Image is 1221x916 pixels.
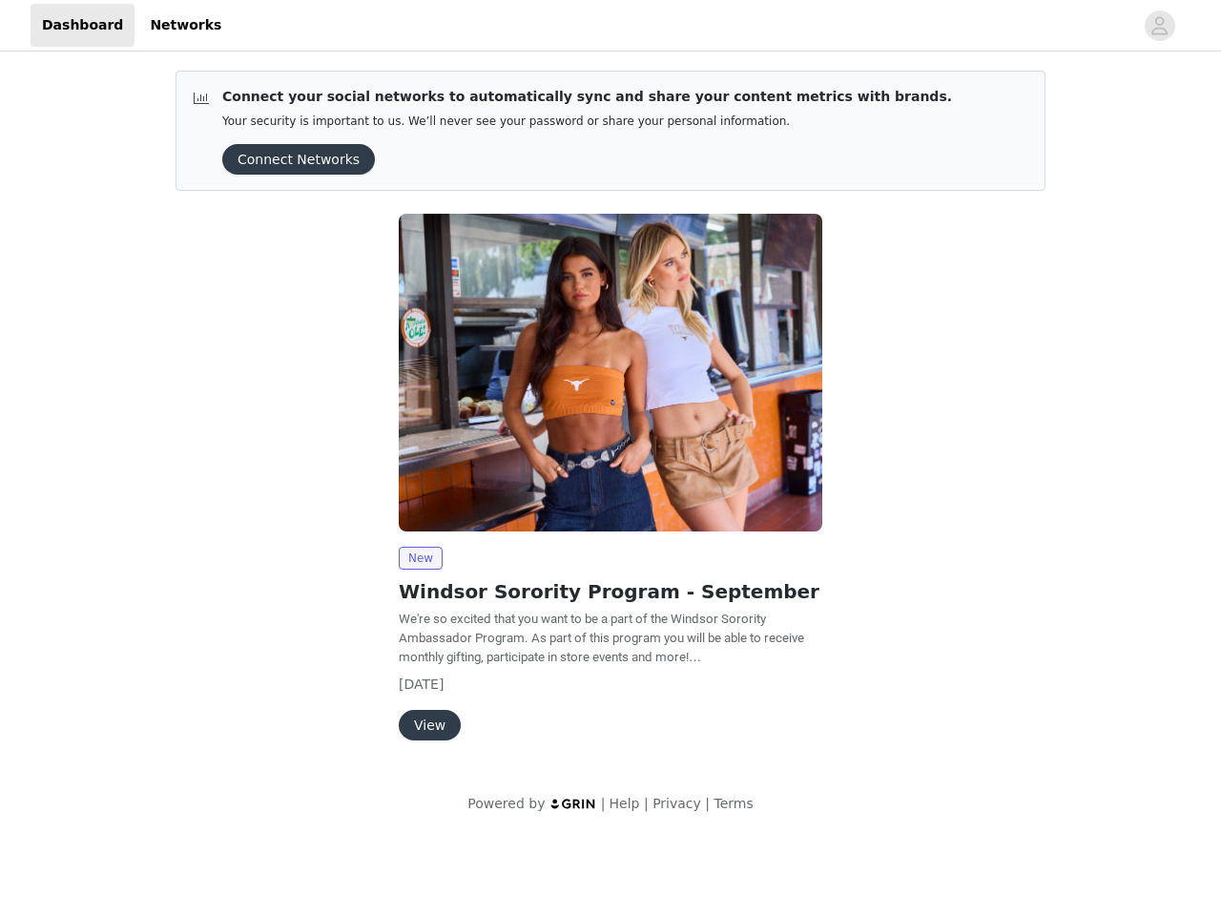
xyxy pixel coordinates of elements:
[610,796,640,811] a: Help
[399,718,461,733] a: View
[399,710,461,740] button: View
[652,796,701,811] a: Privacy
[399,214,822,531] img: Windsor
[222,144,375,175] button: Connect Networks
[138,4,233,47] a: Networks
[31,4,135,47] a: Dashboard
[601,796,606,811] span: |
[467,796,545,811] span: Powered by
[399,677,444,692] span: [DATE]
[399,547,443,570] span: New
[399,612,804,664] span: We're so excited that you want to be a part of the Windsor Sorority Ambassador Program. As part o...
[549,798,597,810] img: logo
[222,114,952,129] p: Your security is important to us. We’ll never see your password or share your personal information.
[1150,10,1169,41] div: avatar
[644,796,649,811] span: |
[399,577,822,606] h2: Windsor Sorority Program - September
[222,87,952,107] p: Connect your social networks to automatically sync and share your content metrics with brands.
[705,796,710,811] span: |
[714,796,753,811] a: Terms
